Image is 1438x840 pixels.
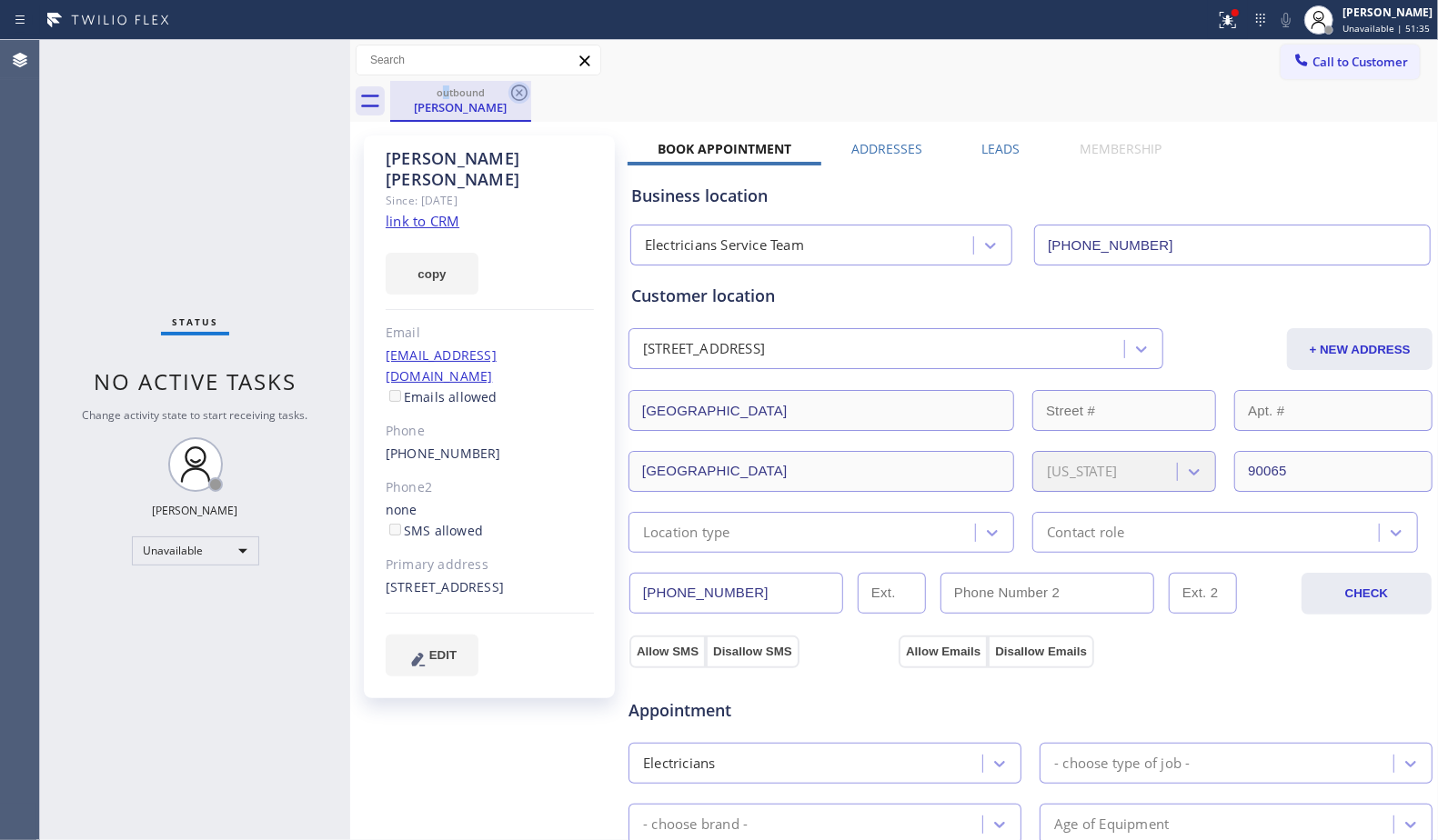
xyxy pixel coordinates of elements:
div: Electricians [643,753,715,774]
button: Call to Customer [1281,45,1420,79]
div: Phone [386,421,594,442]
a: [PHONE_NUMBER] [386,445,501,462]
label: SMS allowed [386,522,483,539]
div: Unavailable [132,536,259,565]
a: link to CRM [386,212,459,230]
div: [PERSON_NAME] [153,503,238,518]
span: Call to Customer [1312,54,1408,70]
div: Email [386,323,594,344]
label: Book Appointment [658,140,791,157]
input: ZIP [1234,451,1433,492]
button: Disallow Emails [988,635,1094,668]
input: SMS allowed [389,524,401,535]
div: Contact role [1047,522,1124,543]
button: Allow SMS [629,635,706,668]
input: Ext. 2 [1169,573,1237,614]
a: [EMAIL_ADDRESS][DOMAIN_NAME] [386,346,497,385]
label: Addresses [851,140,922,157]
div: Lazaro Zarate [392,81,529,120]
input: Emails allowed [389,390,401,402]
span: No active tasks [94,366,297,396]
div: [PERSON_NAME] [PERSON_NAME] [386,148,594,190]
input: Apt. # [1234,390,1433,431]
div: [STREET_ADDRESS] [643,339,765,360]
div: Since: [DATE] [386,190,594,211]
div: Location type [643,522,730,543]
button: + NEW ADDRESS [1287,328,1433,370]
input: City [628,451,1014,492]
div: [PERSON_NAME] [1342,5,1433,20]
input: Phone Number [1034,225,1431,265]
button: Mute [1273,7,1299,33]
div: Electricians Service Team [645,235,804,256]
div: Customer location [631,284,1430,308]
div: Phone2 [386,477,594,498]
span: Status [172,315,218,328]
label: Emails allowed [386,388,498,405]
span: Unavailable | 51:35 [1342,22,1430,35]
button: EDIT [386,635,478,676]
div: - choose brand - [643,814,748,835]
div: none [386,500,594,542]
button: Allow Emails [899,635,988,668]
div: Primary address [386,555,594,575]
span: Change activity state to start receiving tasks. [83,407,308,423]
div: [STREET_ADDRESS] [386,577,594,598]
label: Membership [1081,140,1162,157]
input: Ext. [858,573,926,614]
div: Business location [631,184,1430,208]
div: outbound [392,85,529,99]
span: Appointment [628,698,894,723]
button: copy [386,253,478,295]
div: - choose type of job - [1054,753,1190,774]
input: Street # [1032,390,1216,431]
span: EDIT [429,648,457,662]
button: Disallow SMS [706,635,799,668]
div: [PERSON_NAME] [392,99,529,115]
input: Phone Number 2 [940,573,1154,614]
input: Phone Number [629,573,843,614]
label: Leads [982,140,1021,157]
button: CHECK [1302,573,1433,615]
div: Age of Equipment [1054,814,1169,835]
input: Address [628,390,1014,431]
input: Search [357,45,600,75]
